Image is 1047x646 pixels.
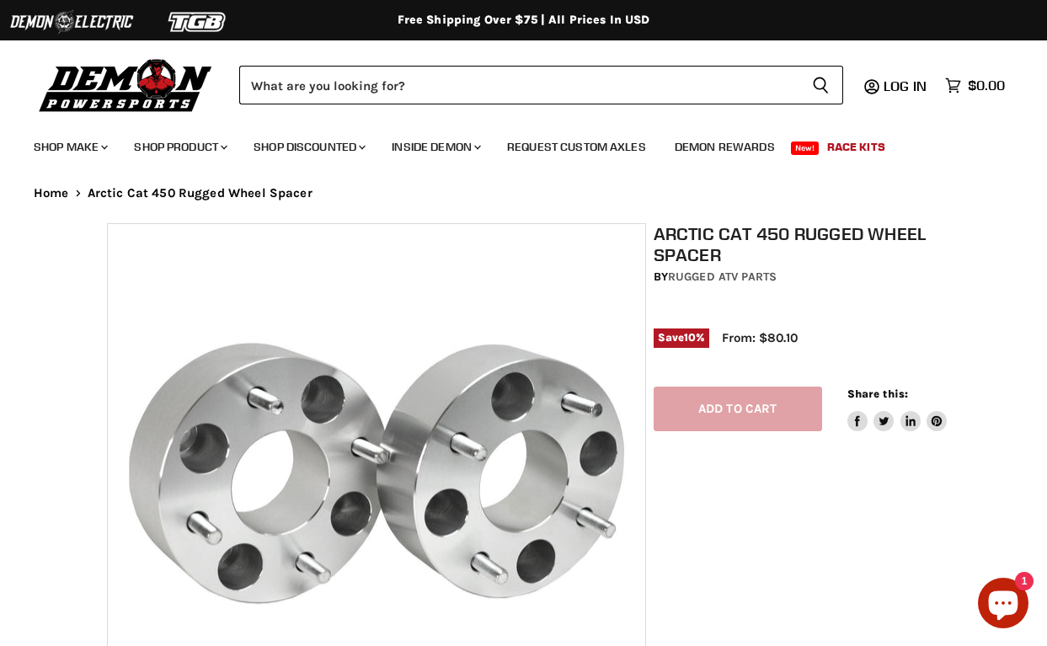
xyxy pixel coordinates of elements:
a: Home [34,186,69,200]
input: Search [239,66,799,104]
ul: Main menu [21,123,1001,164]
img: Demon Powersports [34,55,218,115]
a: Rugged ATV Parts [668,270,777,284]
a: Inside Demon [379,130,491,164]
a: Shop Discounted [241,130,376,164]
span: From: $80.10 [722,330,798,345]
inbox-online-store-chat: Shopify online store chat [973,578,1034,633]
a: Shop Product [121,130,238,164]
aside: Share this: [847,387,948,431]
span: New! [791,141,820,155]
a: Request Custom Axles [494,130,659,164]
a: $0.00 [937,73,1013,98]
span: $0.00 [968,77,1005,93]
span: 10 [684,331,696,344]
a: Log in [876,78,937,93]
span: Log in [884,77,927,94]
a: Shop Make [21,130,118,164]
h1: Arctic Cat 450 Rugged Wheel Spacer [654,223,948,265]
span: Arctic Cat 450 Rugged Wheel Spacer [88,186,312,200]
img: Demon Electric Logo 2 [8,6,135,38]
div: by [654,268,948,286]
img: TGB Logo 2 [135,6,261,38]
span: Share this: [847,387,908,400]
form: Product [239,66,843,104]
span: Save % [654,328,709,347]
a: Race Kits [815,130,898,164]
a: Demon Rewards [662,130,788,164]
button: Search [799,66,843,104]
